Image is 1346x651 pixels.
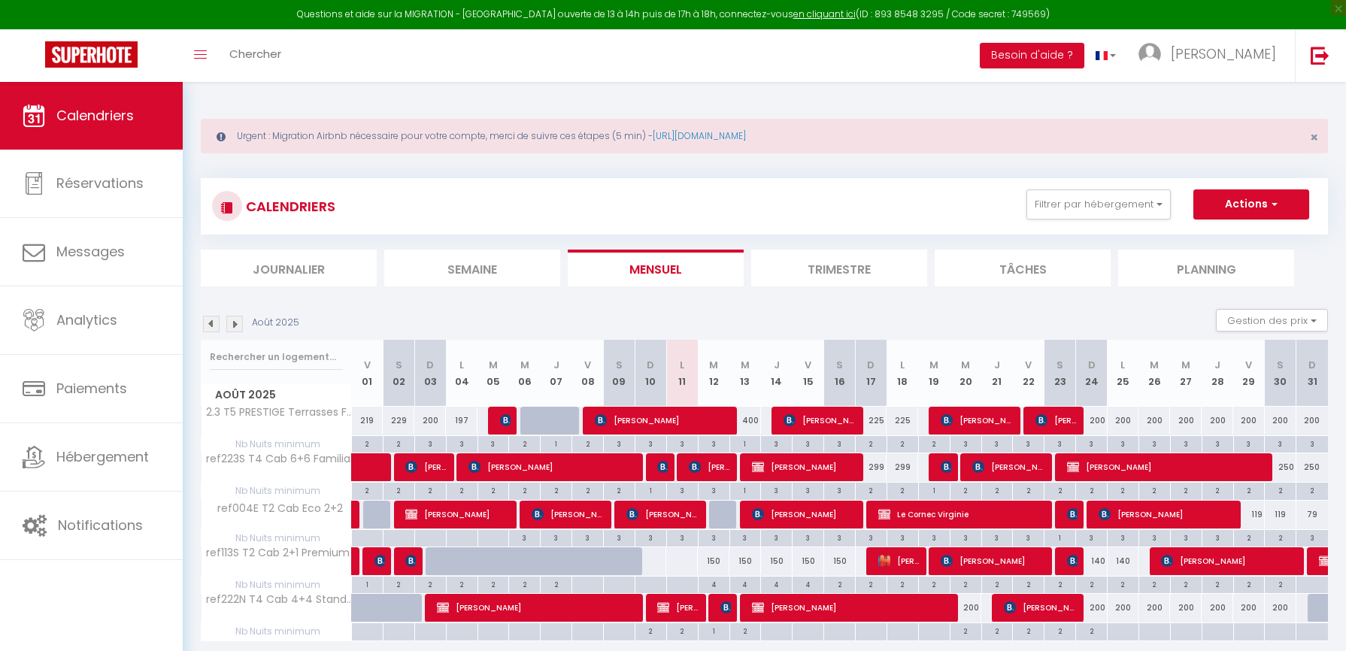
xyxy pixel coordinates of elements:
div: 200 [1108,407,1139,435]
div: 3 [1202,436,1233,450]
div: 2 [1202,483,1233,497]
span: [PERSON_NAME] [405,547,416,575]
div: 299 [887,453,918,481]
abbr: M [961,358,970,372]
div: 3 [1171,530,1202,544]
img: ... [1138,43,1161,65]
div: 3 [761,483,792,497]
abbr: J [1214,358,1220,372]
div: 2 [352,436,383,450]
div: 3 [667,530,698,544]
div: 200 [1233,407,1265,435]
abbr: D [1088,358,1096,372]
div: 3 [982,530,1013,544]
th: 17 [856,340,887,407]
div: 1 [352,577,383,591]
abbr: M [741,358,750,372]
span: [PERSON_NAME] [752,500,857,528]
div: 3 [699,483,729,497]
div: 2 [415,577,446,591]
div: 2 [1265,577,1296,591]
span: [PERSON_NAME] [941,406,1014,435]
div: 2 [604,483,635,497]
div: 140 [1108,547,1139,575]
div: 2 [824,577,855,591]
span: Août 2025 [202,384,351,406]
div: 2 [1171,483,1202,497]
span: [PERSON_NAME] [878,547,920,575]
span: 2.3 T5 PRESTIGE Terrasses Fleuries [204,407,354,418]
div: 2 [447,577,477,591]
th: 26 [1138,340,1170,407]
div: 3 [824,436,855,450]
div: 1 [730,436,761,450]
div: 3 [919,530,950,544]
button: Filtrer par hébergement [1026,189,1171,220]
span: × [1310,128,1318,147]
span: [PERSON_NAME] [532,500,605,528]
span: Nb Nuits minimum [202,483,351,499]
div: 2 [1013,577,1044,591]
span: [PERSON_NAME] [468,453,637,481]
abbr: M [489,358,498,372]
img: Super Booking [45,41,138,68]
span: [PERSON_NAME] [626,500,700,528]
div: 4 [730,577,761,591]
span: [PERSON_NAME] [595,406,732,435]
div: 197 [446,407,477,435]
div: 2 [383,436,414,450]
div: 3 [1139,436,1170,450]
span: [PERSON_NAME] [405,453,447,481]
div: 2 [1108,483,1138,497]
div: 3 [1265,436,1296,450]
div: 3 [1296,436,1328,450]
abbr: S [1056,358,1063,372]
img: logout [1311,46,1329,65]
div: 2 [950,577,981,591]
div: 3 [793,436,823,450]
abbr: S [396,358,402,372]
button: Besoin d'aide ? [980,43,1084,68]
div: 3 [887,530,918,544]
div: 200 [1138,407,1170,435]
span: [PERSON_NAME] [657,453,668,481]
div: 229 [383,407,414,435]
div: 2 [1265,530,1296,544]
span: [PERSON_NAME] [784,406,857,435]
th: 23 [1044,340,1076,407]
span: ref113S T2 Cab 2+1 Premium [204,547,350,559]
div: 2 [1013,623,1044,637]
div: 200 [1265,407,1296,435]
th: 08 [572,340,604,407]
div: 2 [1076,577,1107,591]
div: 2 [509,577,540,591]
div: 119 [1233,501,1265,528]
div: 2 [509,483,540,497]
div: 150 [698,547,729,575]
th: 06 [509,340,541,407]
button: Close [1310,131,1318,144]
div: 3 [447,436,477,450]
div: 150 [761,547,793,575]
div: 4 [793,577,823,591]
th: 10 [635,340,666,407]
span: [PERSON_NAME] [720,593,731,622]
div: 2 [982,577,1013,591]
div: 2 [541,577,571,591]
div: 3 [667,436,698,450]
span: Nb Nuits minimum [202,577,351,593]
div: 3 [1139,530,1170,544]
div: 3 [572,530,603,544]
div: 219 [352,407,383,435]
div: 1 [635,483,666,497]
div: 400 [729,407,761,435]
div: 3 [699,436,729,450]
abbr: M [1150,358,1159,372]
div: 2 [950,623,981,637]
div: 200 [1138,594,1170,622]
div: 3 [761,530,792,544]
abbr: S [836,358,843,372]
div: 3 [1044,436,1075,450]
span: [PERSON_NAME] [657,593,699,622]
div: 3 [415,436,446,450]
